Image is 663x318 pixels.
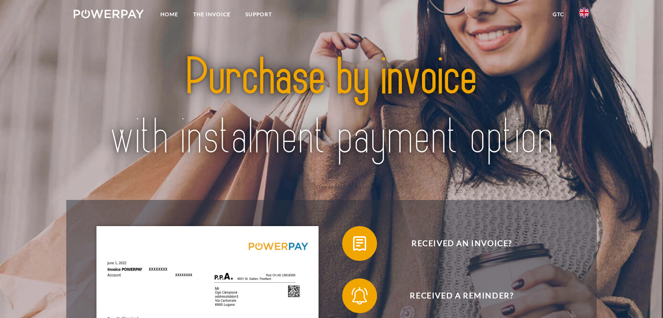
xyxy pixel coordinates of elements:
[349,285,371,307] img: qb_bell.svg
[238,7,279,22] a: Support
[579,7,589,18] img: en
[628,283,656,311] iframe: Button to launch messaging window
[355,278,568,313] span: Received a reminder?
[342,226,569,261] button: Received an invoice?
[74,10,144,18] img: logo-powerpay-white.svg
[99,32,564,183] img: title-powerpay_en.svg
[186,7,238,22] a: THE INVOICE
[342,278,569,313] button: Received a reminder?
[153,7,186,22] a: Home
[545,7,571,22] a: GTC
[349,233,371,254] img: qb_bill.svg
[355,226,568,261] span: Received an invoice?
